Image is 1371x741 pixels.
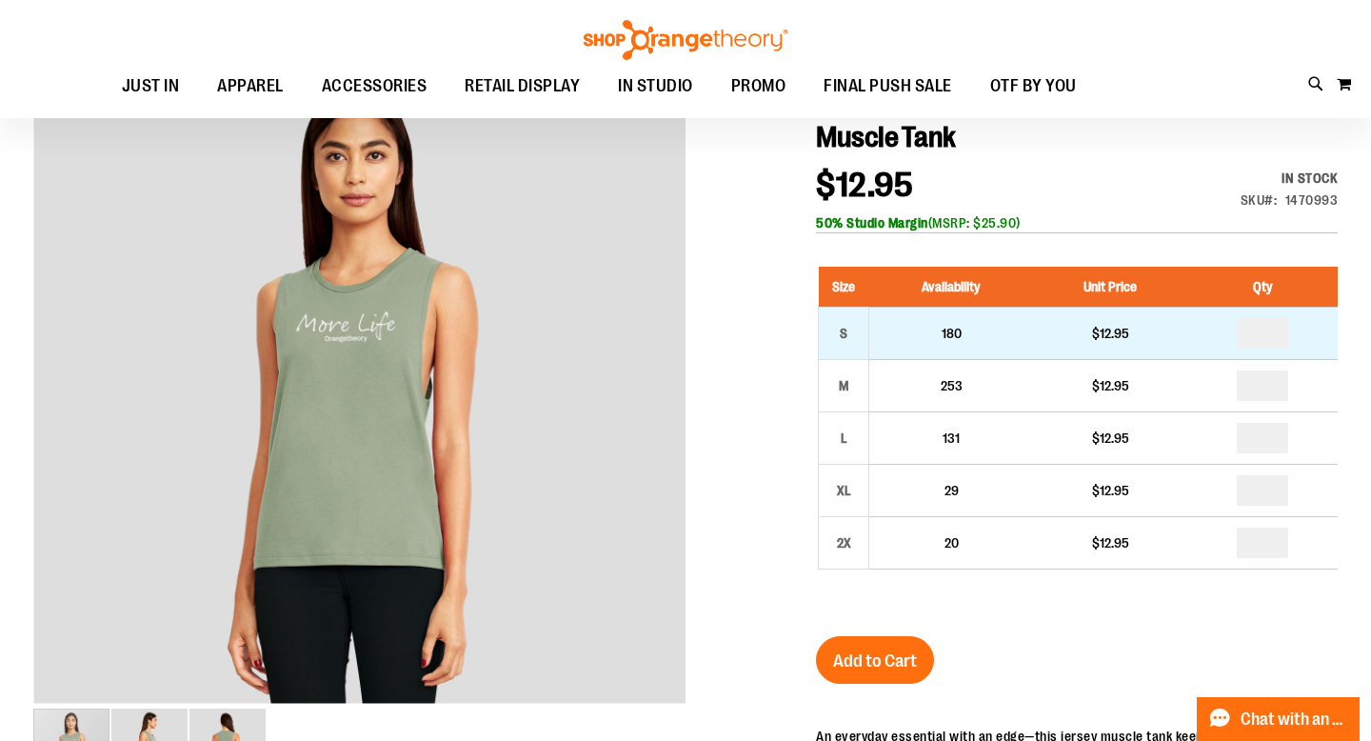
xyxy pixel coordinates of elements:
th: Qty [1187,267,1338,308]
span: PROMO [731,65,786,108]
th: Unit Price [1033,267,1187,308]
div: Muscle Tank [33,54,685,707]
div: In stock [1241,169,1339,188]
button: Chat with an Expert [1197,697,1361,741]
a: JUST IN [103,65,199,108]
span: ACCESSORIES [322,65,427,108]
a: IN STUDIO [599,65,712,109]
span: 180 [942,326,962,341]
div: $12.95 [1043,429,1178,448]
span: 29 [944,483,959,498]
div: M [829,371,858,400]
span: JUST IN [122,65,180,108]
div: L [829,424,858,452]
div: S [829,319,858,348]
div: (MSRP: $25.90) [816,213,1338,232]
div: $12.95 [1043,324,1178,343]
span: Chat with an Expert [1241,711,1348,729]
span: $12.95 [816,166,913,205]
span: RETAIL DISPLAY [465,65,580,108]
a: FINAL PUSH SALE [805,65,971,109]
div: 2X [829,529,858,557]
span: IN STUDIO [618,65,693,108]
span: 253 [941,378,963,393]
div: 1470993 [1285,190,1339,210]
a: ACCESSORIES [303,65,447,109]
div: $12.95 [1043,481,1178,500]
th: Availability [869,267,1034,308]
a: PROMO [712,65,805,109]
img: Shop Orangetheory [581,20,790,60]
a: APPAREL [198,65,303,109]
div: XL [829,476,858,505]
span: Muscle Tank [816,121,956,153]
span: 20 [944,535,959,551]
b: 50% Studio Margin [816,215,928,230]
span: 131 [943,431,960,446]
div: $12.95 [1043,376,1178,395]
img: Muscle Tank [33,51,685,704]
div: $12.95 [1043,533,1178,552]
a: OTF BY YOU [971,65,1096,109]
span: APPAREL [217,65,284,108]
strong: SKU [1241,192,1278,208]
button: Add to Cart [816,636,934,684]
span: Add to Cart [833,651,917,671]
span: OTF BY YOU [990,65,1077,108]
span: FINAL PUSH SALE [824,65,952,108]
div: Availability [1241,169,1339,188]
a: RETAIL DISPLAY [446,65,599,109]
th: Size [819,267,869,308]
